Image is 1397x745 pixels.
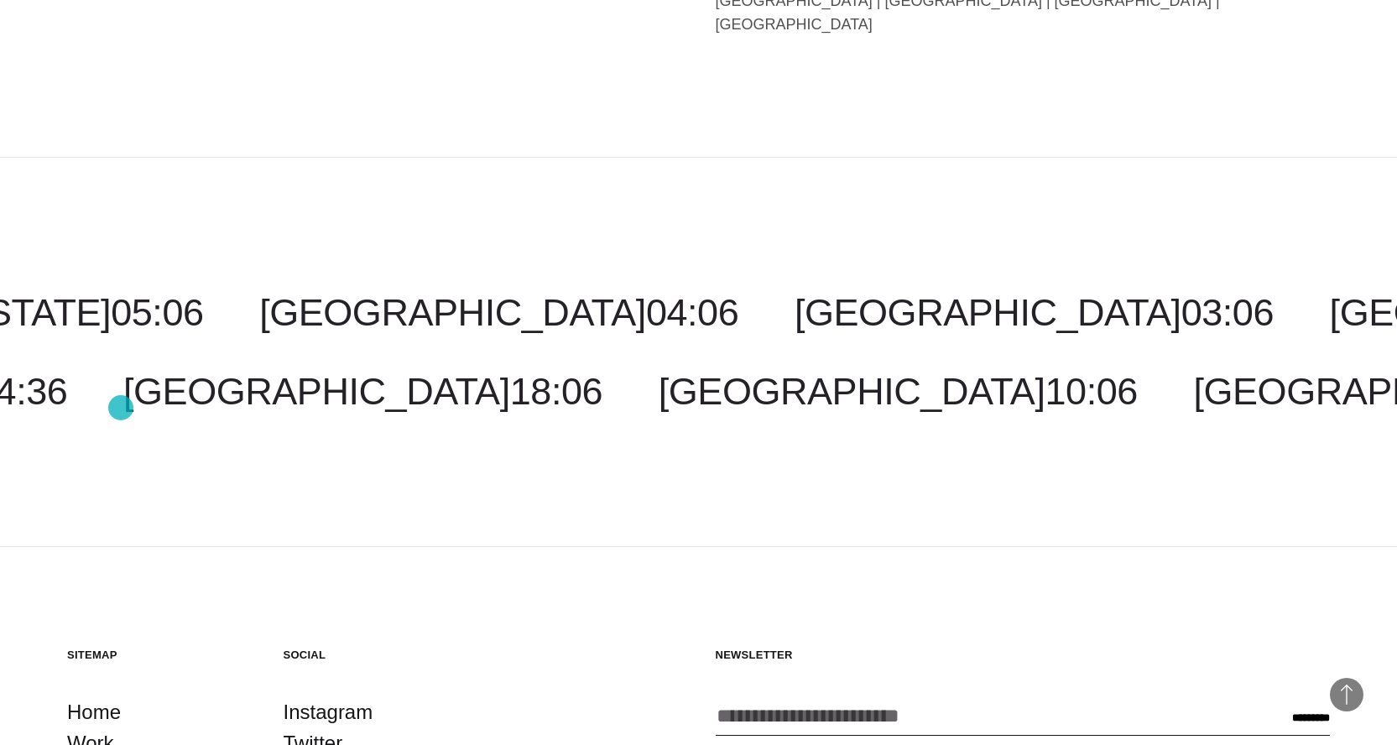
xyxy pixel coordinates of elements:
a: Instagram [284,696,373,728]
span: 05:06 [111,291,203,334]
h5: Sitemap [67,648,250,662]
span: 18:06 [510,370,602,413]
a: [GEOGRAPHIC_DATA]18:06 [123,370,602,413]
a: Home [67,696,121,728]
span: 04:06 [646,291,738,334]
h5: Newsletter [716,648,1331,662]
span: 10:06 [1045,370,1137,413]
span: 03:06 [1181,291,1274,334]
a: [GEOGRAPHIC_DATA]04:06 [259,291,738,334]
button: Back to Top [1330,678,1363,711]
h5: Social [284,648,467,662]
a: [GEOGRAPHIC_DATA]10:06 [659,370,1138,413]
a: [GEOGRAPHIC_DATA]03:06 [795,291,1274,334]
